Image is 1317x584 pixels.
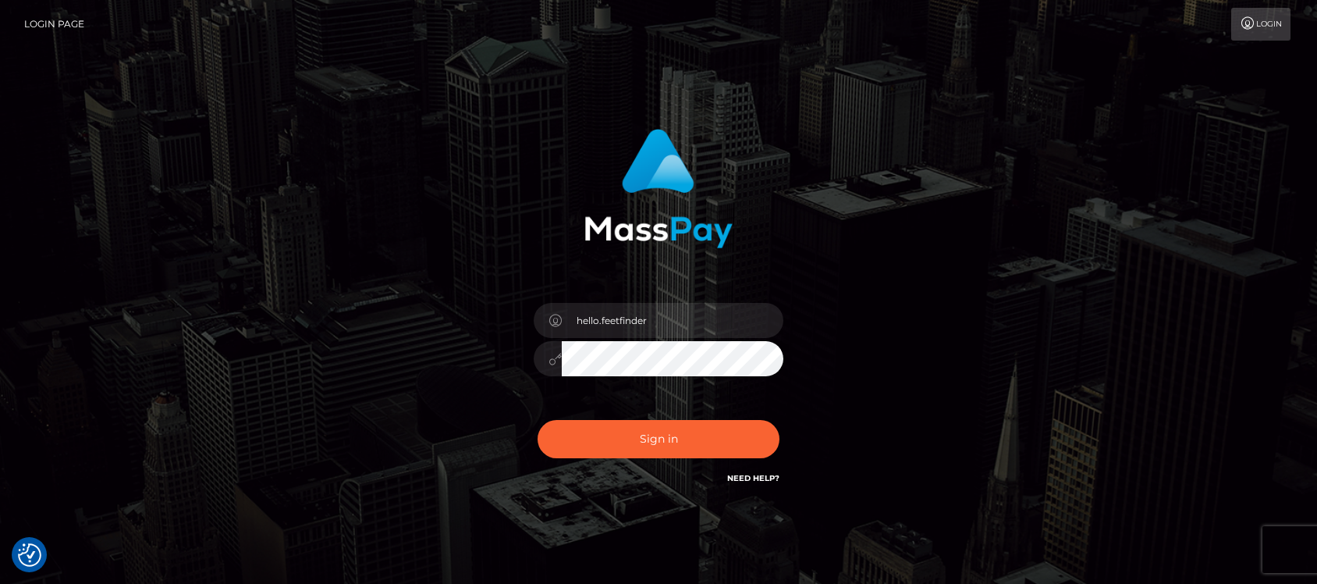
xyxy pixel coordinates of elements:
[584,129,733,248] img: MassPay Login
[1231,8,1290,41] a: Login
[18,543,41,567] button: Consent Preferences
[538,420,779,458] button: Sign in
[562,303,783,338] input: Username...
[24,8,84,41] a: Login Page
[18,543,41,567] img: Revisit consent button
[727,473,779,483] a: Need Help?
